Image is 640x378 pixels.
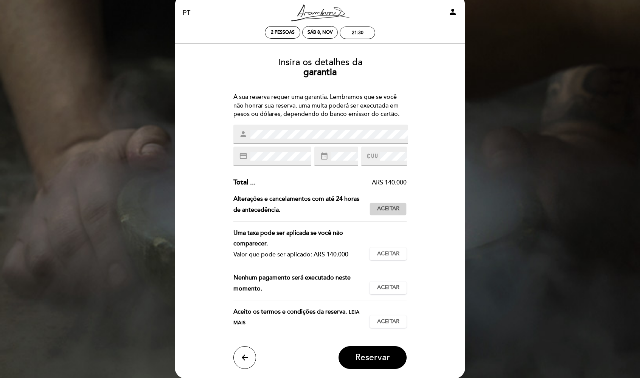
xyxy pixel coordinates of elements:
span: 2 pessoas [271,30,295,35]
button: arrow_back [233,346,256,369]
div: Valor que pode ser aplicado: ARS 140.000 [233,249,364,260]
button: Aceitar [370,315,407,328]
i: person [448,7,457,16]
div: Aceito os termos e condições da reserva. [233,306,370,328]
div: Sáb 8, nov [308,30,333,35]
div: Uma taxa pode ser aplicada se você não comparecer. [233,228,364,250]
div: Nenhum pagamento será executado neste momento. [233,272,370,294]
a: Aramburu Resto [273,3,367,23]
span: Aceitar [377,205,399,213]
i: person [239,130,247,138]
button: Aceitar [370,247,407,260]
span: Aceitar [377,318,399,326]
button: person [448,7,457,19]
b: garantia [303,67,337,78]
span: Insira os detalhes da [278,57,362,68]
button: Aceitar [370,203,407,216]
div: A sua reserva requer uma garantia. Lembramos que se você não honrar sua reserva, uma multa poderá... [233,93,407,119]
span: Total ... [233,178,256,186]
i: credit_card [239,152,247,160]
div: ARS 140.000 [256,178,407,187]
i: date_range [320,152,328,160]
span: Reservar [355,352,390,363]
span: Aceitar [377,250,399,258]
span: Leia mais [233,309,359,326]
div: Alterações e cancelamentos com até 24 horas de antecedência. [233,194,370,216]
div: 21:30 [352,30,363,36]
button: Aceitar [370,281,407,294]
button: Reservar [339,346,407,369]
span: Aceitar [377,284,399,292]
i: arrow_back [240,353,249,362]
